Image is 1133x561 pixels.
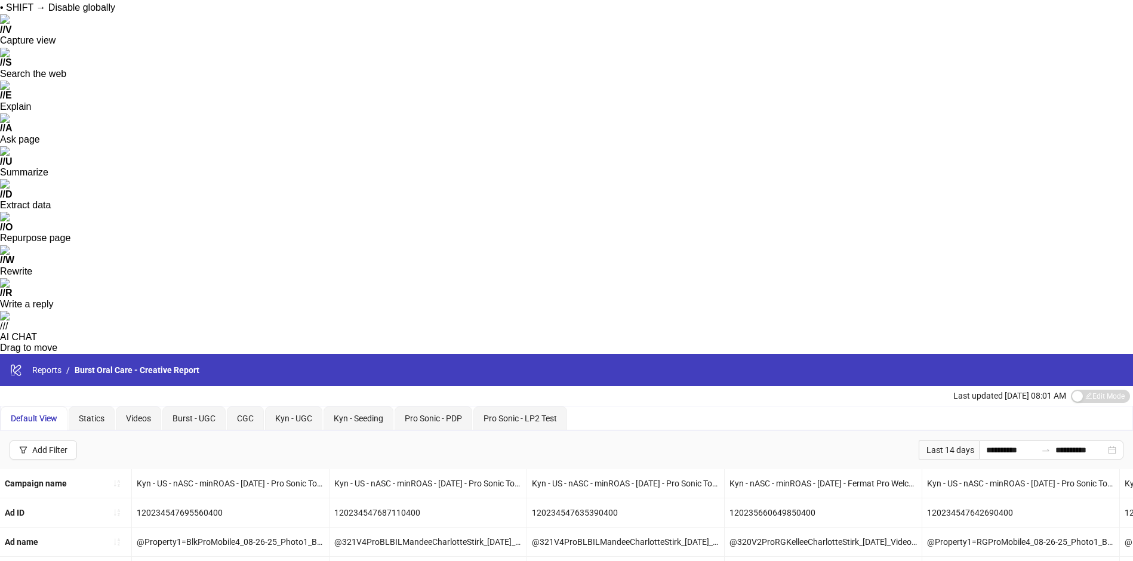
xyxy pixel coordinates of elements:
[334,414,383,423] span: Kyn - Seeding
[725,469,922,498] div: Kyn - nASC - minROAS - [DATE] - Fermat Pro Welcome Kit 01
[30,363,64,377] a: Reports
[75,365,199,375] span: Burst Oral Care - Creative Report
[5,479,67,488] b: Campaign name
[173,414,215,423] span: Burst - UGC
[330,498,527,527] div: 120234547687110400
[19,446,27,454] span: filter
[113,479,121,488] span: sort-ascending
[66,363,70,377] li: /
[132,498,329,527] div: 120234547695560400
[79,414,104,423] span: Statics
[132,469,329,498] div: Kyn - US - nASC - minROAS - [DATE] - Pro Sonic Toothbrush - LP2
[330,469,527,498] div: Kyn - US - nASC - minROAS - [DATE] - Pro Sonic Toothbrush - LP2
[953,391,1066,400] span: Last updated [DATE] 08:01 AM
[725,498,922,527] div: 120235660649850400
[126,414,151,423] span: Videos
[527,469,724,498] div: Kyn - US - nASC - minROAS - [DATE] - Pro Sonic Toothbrush - PDP
[113,508,121,517] span: sort-ascending
[527,498,724,527] div: 120234547635390400
[1041,445,1051,455] span: to
[922,498,1119,527] div: 120234547642690400
[725,528,922,556] div: @320V2ProRGKelleeCharlotteStirk_[DATE]_Video1_Brand_Testimonial_ProSonicToothBrush_BurstOralCare_...
[527,528,724,556] div: @321V4ProBLBILMandeeCharlotteStirk_[DATE]_Video1_Brand_Testimonial_ProSonicToothBrush_BurstOralCa...
[5,537,38,547] b: Ad name
[922,528,1119,556] div: @Property1=RGProMobile4_08-26-25_Photo1_Brand_Review_ProSonicToothbrush_BurstOralCare_
[275,414,312,423] span: Kyn - UGC
[405,414,462,423] span: Pro Sonic - PDP
[113,538,121,546] span: sort-ascending
[1041,445,1051,455] span: swap-right
[32,445,67,455] div: Add Filter
[237,414,254,423] span: CGC
[5,508,24,517] b: Ad ID
[330,528,527,556] div: @321V4ProBLBILMandeeCharlotteStirk_[DATE]_Video1_Brand_Testimonial_ProSonicToothBrush_BurstOralCa...
[10,440,77,460] button: Add Filter
[919,440,979,460] div: Last 14 days
[922,469,1119,498] div: Kyn - US - nASC - minROAS - [DATE] - Pro Sonic Toothbrush - PDP
[132,528,329,556] div: @Property1=BlkProMobile4_08-26-25_Photo1_Brand_Review_ProSonicToothbrush_BurstOralCare_
[484,414,557,423] span: Pro Sonic - LP2 Test
[11,414,57,423] span: Default View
